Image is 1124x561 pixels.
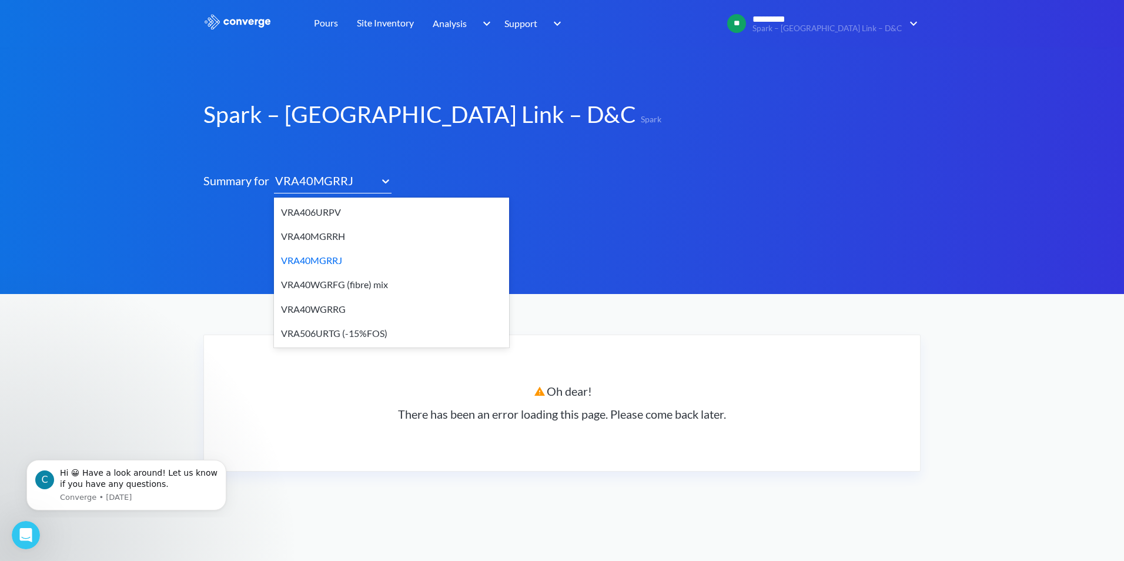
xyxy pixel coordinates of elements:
[475,16,494,31] img: downArrow.svg
[274,297,509,321] div: VRA40WGRRG
[546,16,564,31] img: downArrow.svg
[398,405,726,423] span: There has been an error loading this page. Please come back later.
[12,521,40,549] iframe: Intercom live chat
[533,382,592,400] span: Oh dear!
[902,16,921,31] img: downArrow.svg
[203,99,636,129] h1: Spark – [GEOGRAPHIC_DATA] Link – D&C
[274,200,509,224] div: VRA406URPV
[433,16,467,31] span: Analysis
[752,24,902,33] span: Spark – [GEOGRAPHIC_DATA] Link – D&C
[533,382,547,400] img: alert-pour.svg
[203,172,274,193] span: Summary for
[274,321,509,345] div: VRA506URTG (-15%FOS)
[274,172,375,190] div: VRA40MGRRJ
[9,449,244,517] iframe: Intercom notifications message
[636,113,661,129] span: Spark
[274,248,509,272] div: VRA40MGRRJ
[274,272,509,296] div: VRA40WGRFG (fibre) mix
[274,224,509,248] div: VRA40MGRRH
[203,14,272,29] img: logo_ewhite.svg
[504,16,537,31] span: Support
